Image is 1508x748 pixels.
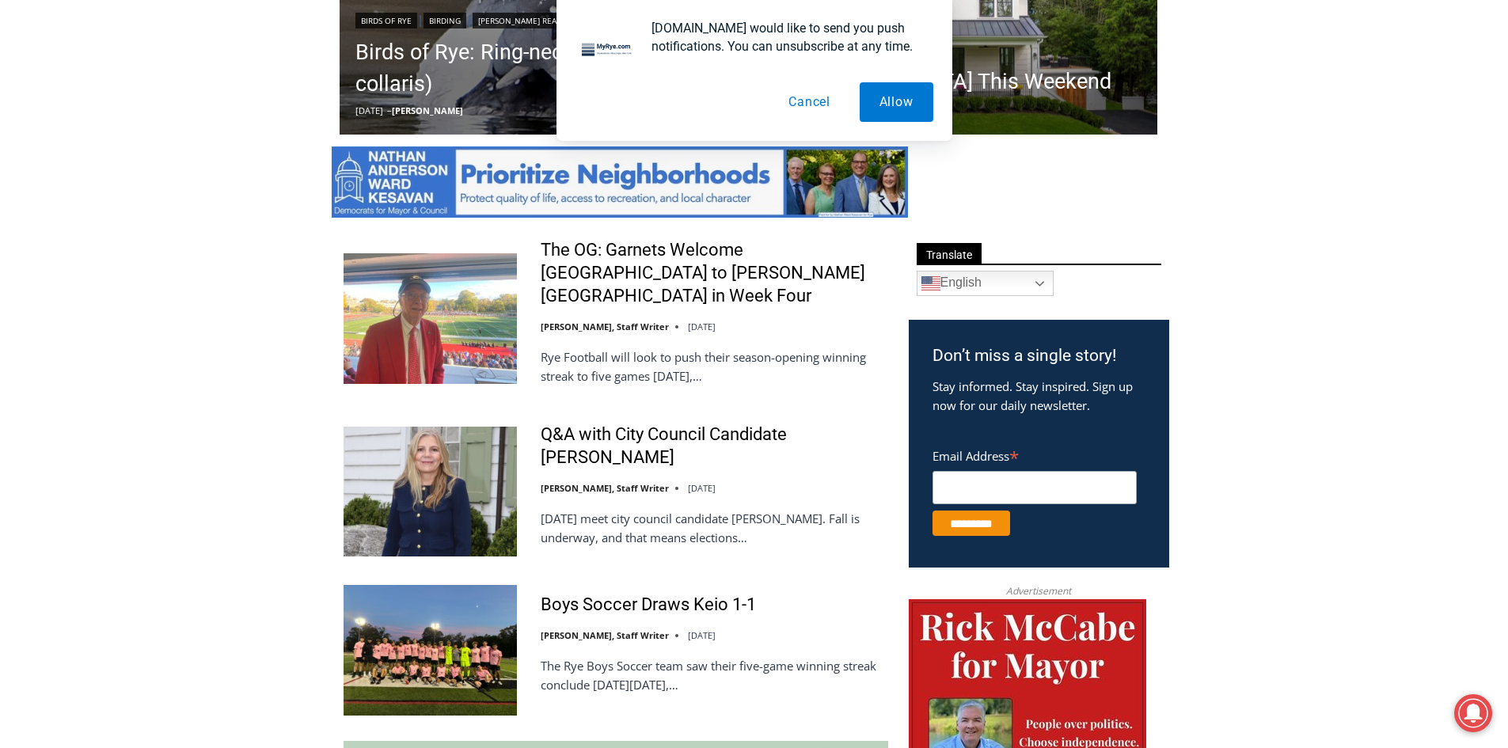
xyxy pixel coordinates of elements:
[177,134,181,150] div: /
[688,321,716,332] time: [DATE]
[381,154,767,197] a: Intern @ [DOMAIN_NAME]
[185,134,192,150] div: 6
[541,656,888,694] p: The Rye Boys Soccer team saw their five-game winning streak conclude [DATE][DATE],…
[1,158,237,197] a: [PERSON_NAME] Read Sanctuary Fall Fest: [DATE]
[541,629,669,641] a: [PERSON_NAME], Staff Writer
[541,482,669,494] a: [PERSON_NAME], Staff Writer
[917,243,982,264] span: Translate
[639,19,933,55] div: [DOMAIN_NAME] would like to send you push notifications. You can unsubscribe at any time.
[541,423,888,469] a: Q&A with City Council Candidate [PERSON_NAME]
[933,440,1137,469] label: Email Address
[166,134,173,150] div: 4
[933,377,1145,415] p: Stay informed. Stay inspired. Sign up now for our daily newsletter.
[917,271,1054,296] a: English
[166,47,212,130] div: Live Music
[688,629,716,641] time: [DATE]
[541,239,888,307] a: The OG: Garnets Welcome [GEOGRAPHIC_DATA] to [PERSON_NAME][GEOGRAPHIC_DATA] in Week Four
[860,82,933,122] button: Allow
[688,482,716,494] time: [DATE]
[541,509,888,547] p: [DATE] meet city council candidate [PERSON_NAME]. Fall is underway, and that means elections…
[541,321,669,332] a: [PERSON_NAME], Staff Writer
[769,82,850,122] button: Cancel
[933,344,1145,369] h3: Don’t miss a single story!
[400,1,748,154] div: "I learned about the history of a place I’d honestly never considered even as a resident of [GEOG...
[13,159,211,196] h4: [PERSON_NAME] Read Sanctuary Fall Fest: [DATE]
[414,158,734,193] span: Intern @ [DOMAIN_NAME]
[990,583,1087,598] span: Advertisement
[344,253,517,383] img: The OG: Garnets Welcome Yorktown to Nugent Stadium in Week Four
[921,274,940,293] img: en
[541,347,888,385] p: Rye Football will look to push their season-opening winning streak to five games [DATE],…
[575,19,639,82] img: notification icon
[541,594,756,617] a: Boys Soccer Draws Keio 1-1
[344,427,517,556] img: Q&A with City Council Candidate Maria Tufvesson Shuck
[344,585,517,715] img: Boys Soccer Draws Keio 1-1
